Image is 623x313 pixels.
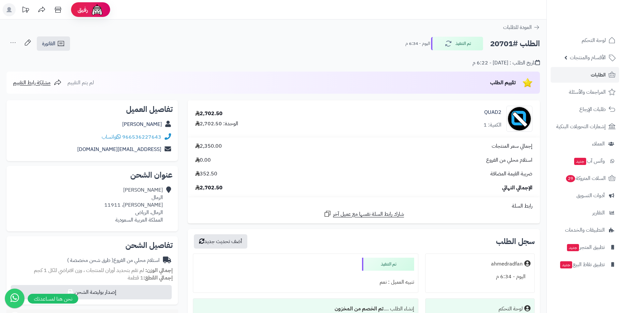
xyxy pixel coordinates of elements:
span: جديد [574,158,586,165]
span: لم تقم بتحديد أوزان للمنتجات ، وزن افتراضي للكل 1 كجم [34,266,144,274]
h2: تفاصيل الشحن [12,241,173,249]
a: تطبيق نقاط البيعجديد [551,257,619,272]
span: الإجمالي النهائي [502,184,532,192]
h3: سجل الطلب [496,238,535,245]
a: التطبيقات والخدمات [551,222,619,238]
a: تحديثات المنصة [17,3,34,18]
div: 2,702.50 [195,110,223,117]
button: أضف تحديث جديد [194,234,247,249]
a: الطلبات [551,67,619,83]
span: جديد [560,261,572,268]
img: ai-face.png [91,3,104,16]
a: أدوات التسويق [551,188,619,203]
strong: إجمالي القطع: [143,274,173,282]
a: الفاتورة [37,36,70,51]
h2: تفاصيل العميل [12,105,173,113]
a: طلبات الإرجاع [551,102,619,117]
a: إشعارات التحويلات البنكية [551,119,619,134]
a: لوحة التحكم [551,33,619,48]
span: التقارير [592,208,605,217]
span: أدوات التسويق [576,191,605,200]
div: ahmedradfan [491,260,523,268]
span: مشاركة رابط التقييم [13,79,51,87]
button: إصدار بوليصة الشحن [11,285,172,299]
span: الطلبات [591,70,606,79]
span: رفيق [78,6,88,14]
div: اليوم - 6:34 م [429,270,530,283]
h2: عنوان الشحن [12,171,173,179]
span: العملاء [592,139,605,148]
div: الوحدة: 2,702.50 [195,120,238,128]
a: شارك رابط السلة نفسها مع عميل آخر [324,210,404,218]
div: تاريخ الطلب : [DATE] - 6:22 م [472,59,540,67]
a: واتساب [102,133,121,141]
div: تم التنفيذ [362,258,414,271]
span: لوحة التحكم [582,36,606,45]
div: رابط السلة [190,202,537,210]
span: ( طرق شحن مخصصة ) [67,256,113,264]
div: تنبيه العميل : نعم [197,276,414,289]
span: 0.00 [195,156,211,164]
img: no_image-90x90.png [507,106,532,132]
strong: إجمالي الوزن: [145,266,173,274]
a: التقارير [551,205,619,221]
span: المراجعات والأسئلة [569,88,606,97]
a: السلات المتروكة29 [551,170,619,186]
span: 29 [566,175,575,182]
span: تقييم الطلب [490,79,516,87]
a: العملاء [551,136,619,152]
button: تم التنفيذ [431,37,483,50]
span: إشعارات التحويلات البنكية [556,122,606,131]
span: تطبيق المتجر [566,243,605,252]
div: لوحة التحكم [499,305,523,313]
span: شارك رابط السلة نفسها مع عميل آخر [333,211,404,218]
a: 966536227643 [122,133,161,141]
b: تم الخصم من المخزون [335,305,384,313]
div: [PERSON_NAME] الرمال [PERSON_NAME]، 11911 الرمال، الرياض المملكة العربية السعودية [104,186,163,224]
div: استلام محلي من الفروع [67,257,160,264]
a: المراجعات والأسئلة [551,84,619,100]
span: السلات المتروكة [565,174,606,183]
span: جديد [567,244,579,251]
span: التطبيقات والخدمات [565,225,605,235]
span: العودة للطلبات [503,23,532,31]
span: وآتس آب [573,156,605,166]
a: [PERSON_NAME] [122,120,162,128]
a: [EMAIL_ADDRESS][DOMAIN_NAME] [77,145,161,153]
span: لم يتم التقييم [67,79,94,87]
a: وآتس آبجديد [551,153,619,169]
span: 2,350.00 [195,143,222,150]
a: مشاركة رابط التقييم [13,79,62,87]
span: ضريبة القيمة المضافة [490,170,532,178]
span: الفاتورة [42,40,55,48]
span: تطبيق نقاط البيع [559,260,605,269]
span: الأقسام والمنتجات [570,53,606,62]
a: العودة للطلبات [503,23,540,31]
span: طلبات الإرجاع [579,105,606,114]
a: QUAD2 [484,109,501,116]
span: استلام محلي من الفروع [486,156,532,164]
a: تطبيق المتجرجديد [551,239,619,255]
span: 352.50 [195,170,217,178]
div: الكمية: 1 [484,121,501,129]
span: إجمالي سعر المنتجات [492,143,532,150]
span: 2,702.50 [195,184,223,192]
small: 1 قطعة [128,274,173,282]
h2: الطلب #20701 [490,37,540,50]
small: اليوم - 6:34 م [405,40,430,47]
